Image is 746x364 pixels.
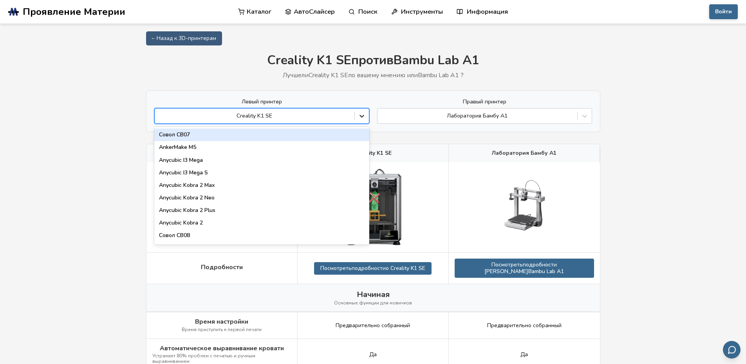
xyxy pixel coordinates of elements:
input: Лаборатория Бамбу А1 [381,113,383,119]
font: АвтоСлайсер [294,7,335,16]
font: Посмотреть [320,264,352,272]
font: Инструменты [401,7,443,16]
font: Bambu Lab A1 [528,268,564,275]
font: Креативность Привет [159,244,217,252]
font: Каталог [247,7,271,16]
font: ли [302,71,309,80]
font: Поиск [358,7,378,16]
font: Основные функции для новичков [334,300,412,306]
font: Bambu Lab A1 ? [418,71,464,80]
font: Подробности [201,263,243,272]
a: ← Назад к 3D-принтерам [146,31,222,45]
font: Anycubic Kobra 2 [159,219,203,226]
font: Creality K1 SE [354,149,392,157]
a: Посмотретьподробностио Creality K1 SE [314,262,432,275]
font: Предварительно собранный [487,322,562,329]
font: Совол СВ07 [159,131,190,138]
font: Anycubic I3 Mega [159,156,203,164]
font: о Creality K1 SE [386,264,425,272]
a: Посмотретьподробности [PERSON_NAME]Bambu Lab A1 [455,259,594,277]
font: ← Назад к 3D-принтерам [152,34,216,42]
font: Совол СВ08 [159,232,190,239]
font: подробности [PERSON_NAME] [484,261,557,275]
font: против [351,52,394,69]
button: Войти [709,4,738,19]
font: Лучше [283,71,302,80]
font: Начиная [357,289,390,300]
img: Creality K1 SE [334,168,412,246]
input: Creality K1 SEСовол СВ07AnkerMake M5Anycubic I3 MegaAnycubic I3 Mega SAnycubic Kobra 2 MaxAnycubi... [159,113,160,119]
button: Отправить отзыв по электронной почте [723,341,741,359]
font: по вашему мнению или [348,71,418,80]
font: Правый принтер [463,98,506,105]
font: Посмотреть [491,261,523,268]
font: Войти [715,8,732,15]
font: Да [369,351,377,358]
font: Время настройки [195,317,248,326]
font: Anycubic Kobra 2 Plus [159,206,215,214]
font: подробности [352,264,386,272]
font: Bambu Lab A1 [394,52,479,69]
font: Anycubic I3 Mega S [159,169,208,176]
font: Anycubic Kobra 2 Max [159,181,215,189]
font: Проявление Материи [23,5,125,18]
img: Лаборатория Бамбу А1 [485,168,564,246]
font: Автоматическое выравнивание кровати [160,344,284,353]
font: Время приступить к первой печати [182,326,262,333]
font: Anycubic Kobra 2 Neo [159,194,215,201]
font: Левый принтер [242,98,282,105]
font: Лаборатория Бамбу А1 [492,149,556,157]
font: Да [520,351,528,358]
font: Creality K1 SE [309,71,348,80]
font: AnkerMake M5 [159,143,196,151]
font: Creality K1 SE [267,52,351,69]
font: Информация [467,7,508,16]
font: Предварительно собранный [336,322,410,329]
